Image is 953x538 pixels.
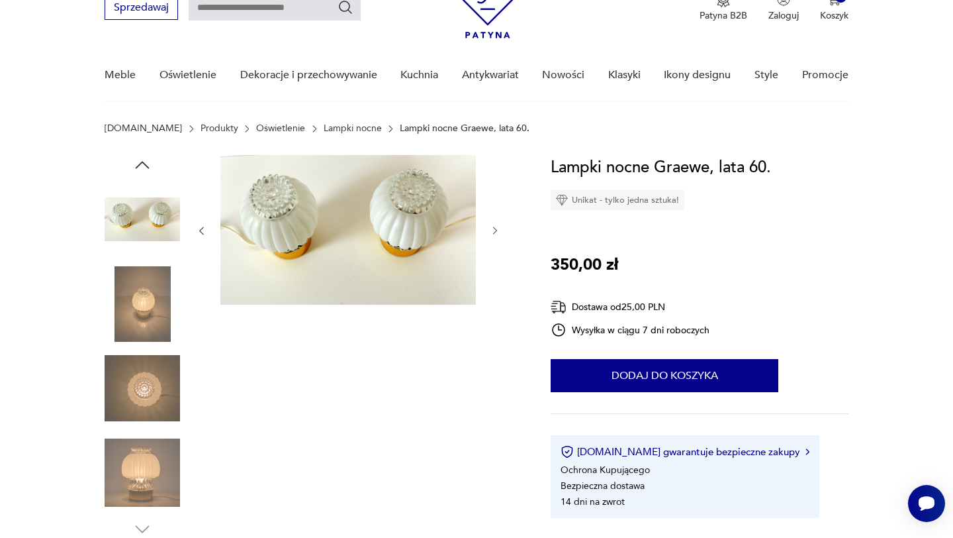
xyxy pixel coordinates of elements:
[608,50,641,101] a: Klasyki
[400,123,529,134] p: Lampki nocne Graewe, lata 60.
[105,350,180,426] img: Zdjęcie produktu Lampki nocne Graewe, lata 60.
[105,4,178,13] a: Sprzedawaj
[324,123,382,134] a: Lampki nocne
[551,359,778,392] button: Dodaj do koszyka
[105,435,180,511] img: Zdjęcie produktu Lampki nocne Graewe, lata 60.
[201,123,238,134] a: Produkty
[256,123,305,134] a: Oświetlenie
[802,50,848,101] a: Promocje
[561,464,650,476] li: Ochrona Kupującego
[556,194,568,206] img: Ikona diamentu
[551,299,567,315] img: Ikona dostawy
[561,480,645,492] li: Bezpieczna dostawa
[105,50,136,101] a: Meble
[159,50,216,101] a: Oświetlenie
[105,182,180,257] img: Zdjęcie produktu Lampki nocne Graewe, lata 60.
[240,50,377,101] a: Dekoracje i przechowywanie
[768,9,799,22] p: Zaloguj
[551,190,684,210] div: Unikat - tylko jedna sztuka!
[820,9,848,22] p: Koszyk
[908,485,945,522] iframe: Smartsupp widget button
[551,155,771,180] h1: Lampki nocne Graewe, lata 60.
[551,299,709,315] div: Dostawa od 25,00 PLN
[220,155,476,305] img: Zdjęcie produktu Lampki nocne Graewe, lata 60.
[551,252,618,278] p: 350,00 zł
[664,50,731,101] a: Ikony designu
[805,449,809,455] img: Ikona strzałki w prawo
[105,266,180,342] img: Zdjęcie produktu Lampki nocne Graewe, lata 60.
[400,50,438,101] a: Kuchnia
[754,50,778,101] a: Style
[561,445,809,458] button: [DOMAIN_NAME] gwarantuje bezpieczne zakupy
[551,322,709,338] div: Wysyłka w ciągu 7 dni roboczych
[542,50,584,101] a: Nowości
[561,496,625,508] li: 14 dni na zwrot
[700,9,747,22] p: Patyna B2B
[561,445,574,458] img: Ikona certyfikatu
[462,50,519,101] a: Antykwariat
[105,123,182,134] a: [DOMAIN_NAME]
